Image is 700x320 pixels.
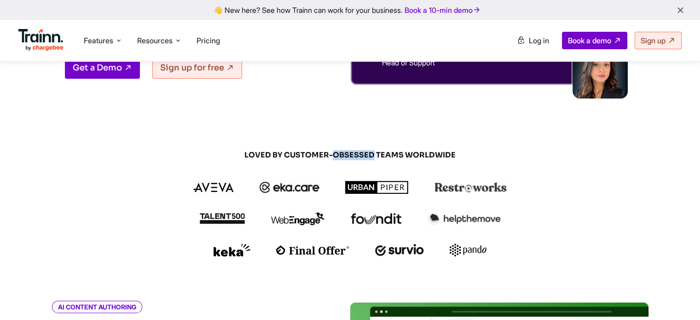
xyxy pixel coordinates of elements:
[260,182,319,193] img: ekacare logo
[635,32,682,49] a: Sign up
[562,32,627,49] a: Book a demo
[129,150,571,160] span: LOVED BY CUSTOMER-OBSESSED TEAMS WORLDWIDE
[276,245,349,255] img: finaloffer logo
[199,213,245,224] img: talent500 logo
[52,301,142,313] i: AI CONTENT AUTHORING
[18,29,64,51] img: Trainn Logo
[197,36,220,45] a: Pricing
[193,183,234,192] img: aveva logo
[568,36,611,45] span: Book a demo
[450,244,486,256] img: pando logo
[214,244,250,256] img: keka logo
[428,212,501,225] img: helpthemove logo
[65,57,140,79] a: Get a Demo
[641,36,665,45] span: Sign up
[529,36,549,45] span: Log in
[350,213,402,224] img: foundit logo
[382,59,603,66] p: Head of Support
[403,4,483,17] a: Book a 10-min demo
[375,244,424,256] img: survio logo
[137,35,173,46] span: Resources
[434,182,507,192] img: restroworks logo
[271,212,324,225] img: webengage logo
[511,32,555,49] a: Log in
[6,6,694,14] div: 👋 New here? See how Trainn can work for your business.
[654,276,700,320] iframe: Chat Widget
[573,43,628,99] img: sabina-buildops.d2e8138.png
[84,35,113,46] span: Features
[152,57,242,79] a: Sign up for free
[345,181,409,194] img: urbanpiper logo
